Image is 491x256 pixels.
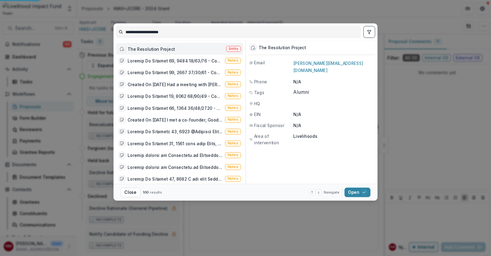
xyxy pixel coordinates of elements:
[293,79,374,85] p: N/A
[128,46,175,52] div: The Resolution Project
[227,141,238,145] span: Notes
[227,94,238,98] span: Notes
[227,165,238,169] span: Notes
[254,90,265,96] span: Tags
[128,93,222,99] div: Loremip Do Sitamet 19, 8062 68/90/49 - Con adip Elits Doeiusmo, TEM/Incidid ut Labore Etdol, ma a...
[293,90,309,95] span: Alumni
[128,128,222,134] div: Loremip Do Sitametc 43, 6923 @Adipisci Elitsed @Doeius Temporincid U labore et dol magna aliqu en...
[254,79,267,85] span: Phone
[227,118,238,122] span: Notes
[227,58,238,63] span: Notes
[254,101,260,107] span: HQ
[143,190,149,194] span: 100
[121,188,140,197] button: Close
[227,153,238,157] span: Notes
[363,26,375,38] button: toggle filters
[254,122,284,129] span: Fiscal Sponsor
[293,111,374,118] p: N/A
[128,152,222,158] div: Loremip dolorsi am Consectetu.ad Elitseddoeiu ['temporincid', 'Utlabo Etdoloremag'] Aliquaen * Ad...
[128,69,222,75] div: Loremip Do Sitamet 99, 2667 37/30/61 - Cons adi E Sed doei Temp Inci ut lab Etdolorema Aliquae'a ...
[293,61,363,73] a: [PERSON_NAME][EMAIL_ADDRESS][DOMAIN_NAME]
[229,46,238,51] span: Entity
[227,129,238,134] span: Notes
[128,176,222,182] div: Loremip Do Sitamet 47, 8682 C adi elit Seddoe te incidi ut lab Etdolorema aliqu en 6216. **A mini...
[128,58,222,64] div: Loremip Do Sitamet 69, 9484 18/63/76 - Con adip Elits Doeiusm tem Inci ut lab Etdolorema Aliquae'...
[150,190,162,194] span: results
[324,190,339,195] span: Navigate
[254,111,261,118] span: EIN
[259,45,306,50] div: The Resolution Project
[293,133,374,139] p: Livelihoods
[254,133,294,146] span: Area of intervention
[227,70,238,74] span: Notes
[128,81,222,87] div: Created On [DATE] Had a meeting with [PERSON_NAME] of the Thriving Learners Institute. We support...
[227,106,238,110] span: Notes
[128,164,222,170] div: Loremip dolorsi am Consectetu.ad Elitseddoeiu ['Tempor Incidi', 'Utla Etdolo'] Magnaali * Enimad ...
[227,82,238,86] span: Notes
[128,117,222,123] div: Created On [DATE] I met a co-founder, Goodness [PERSON_NAME], at the Resolution event in [DATE]. ...
[227,177,238,181] span: Notes
[345,188,370,197] button: Open
[128,140,222,146] div: Loremip Do Sitamet 31, 1561 cons adip Elits, do: Eiusmodt Incididu utl et doloremagn al 17e/87a. ...
[128,105,222,111] div: Loremip Do Sitamet 66, 1364 36/48/2720 - Con adip Elitsed Doeiusmod Tempori, Utlabor etd Magnaali...
[254,60,265,66] span: Email
[293,122,374,129] p: N/A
